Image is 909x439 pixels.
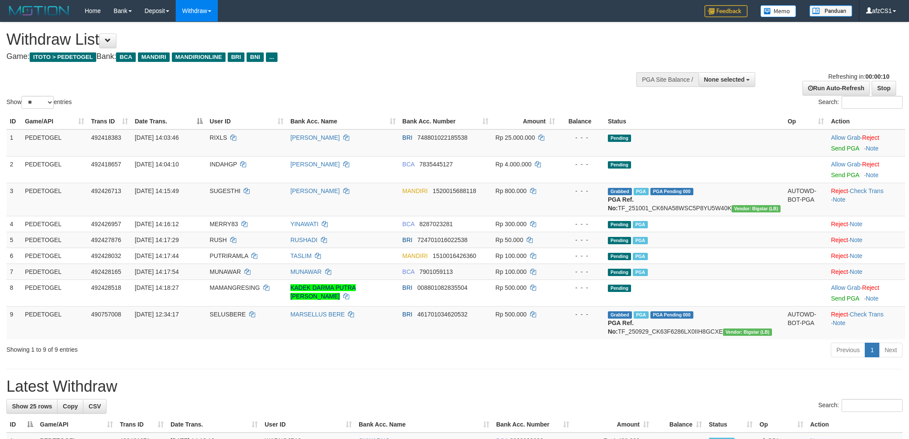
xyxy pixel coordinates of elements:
[6,31,598,48] h1: Withdraw List
[850,236,863,243] a: Note
[135,252,179,259] span: [DATE] 14:17:44
[653,417,705,433] th: Balance: activate to sort column ascending
[495,221,526,227] span: Rp 300.000
[88,114,131,129] th: Trans ID: activate to sort column ascending
[850,311,884,318] a: Check Trans
[850,268,863,275] a: Note
[831,284,860,291] a: Allow Grab
[495,252,526,259] span: Rp 100.000
[418,311,468,318] span: Copy 461701034620532 to clipboard
[756,417,807,433] th: Op: activate to sort column ascending
[290,236,317,243] a: RUSHADI
[784,114,827,129] th: Op: activate to sort column ascending
[608,311,632,319] span: Grabbed
[573,417,653,433] th: Amount: activate to sort column ascending
[831,311,848,318] a: Reject
[6,183,21,216] td: 3
[21,96,54,109] select: Showentries
[827,156,905,183] td: ·
[704,76,745,83] span: None selected
[650,188,693,195] span: PGA Pending
[558,114,604,129] th: Balance
[831,284,862,291] span: ·
[206,114,287,129] th: User ID: activate to sort column ascending
[866,295,878,302] a: Note
[827,248,905,264] td: ·
[495,284,526,291] span: Rp 500.000
[135,161,179,168] span: [DATE] 14:04:10
[6,96,72,109] label: Show entries
[866,172,878,178] a: Note
[116,417,167,433] th: Trans ID: activate to sort column ascending
[21,129,88,157] td: PEDETOGEL
[608,269,631,276] span: Pending
[91,187,121,194] span: 492426713
[290,187,340,194] a: [PERSON_NAME]
[827,114,905,129] th: Action
[261,417,355,433] th: User ID: activate to sort column ascending
[831,252,848,259] a: Reject
[495,134,535,141] span: Rp 25.000.000
[495,236,523,243] span: Rp 50.000
[21,183,88,216] td: PEDETOGEL
[433,252,476,259] span: Copy 1510016426360 to clipboard
[831,161,860,168] a: Allow Grab
[210,284,260,291] span: MAMANGRESING
[828,73,889,80] span: Refreshing in:
[290,284,356,300] a: KADEK DARMA PUTRA [PERSON_NAME]
[91,268,121,275] span: 492428165
[862,284,879,291] a: Reject
[6,156,21,183] td: 2
[633,269,648,276] span: Marked by afzCS1
[608,319,634,335] b: PGA Ref. No:
[6,232,21,248] td: 5
[88,403,101,410] span: CSV
[6,129,21,157] td: 1
[879,343,903,357] a: Next
[827,264,905,279] td: ·
[562,267,601,276] div: - - -
[21,264,88,279] td: PEDETOGEL
[91,252,121,259] span: 492428032
[608,196,634,212] b: PGA Ref. No:
[131,114,206,129] th: Date Trans.: activate to sort column descending
[210,134,227,141] span: RIXLS
[831,295,859,302] a: Send PGA
[6,399,58,414] a: Show 25 rows
[135,187,179,194] span: [DATE] 14:15:49
[784,183,827,216] td: AUTOWD-BOT-PGA
[6,264,21,279] td: 7
[266,52,278,62] span: ...
[732,205,781,212] span: Vendor URL: https://dashboard.q2checkout.com/secure
[403,236,412,243] span: BRI
[403,284,412,291] span: BRI
[831,343,865,357] a: Previous
[290,134,340,141] a: [PERSON_NAME]
[172,52,226,62] span: MANDIRIONLINE
[850,187,884,194] a: Check Trans
[827,129,905,157] td: ·
[831,134,860,141] a: Allow Grab
[247,52,263,62] span: BNI
[21,248,88,264] td: PEDETOGEL
[6,114,21,129] th: ID
[418,134,468,141] span: Copy 748801022185538 to clipboard
[21,114,88,129] th: Game/API: activate to sort column ascending
[419,161,453,168] span: Copy 7835445127 to clipboard
[827,306,905,339] td: · ·
[91,311,121,318] span: 490757008
[91,221,121,227] span: 492426957
[807,417,903,433] th: Action
[833,196,845,203] a: Note
[495,268,526,275] span: Rp 100.000
[723,328,772,336] span: Vendor URL: https://dashboard.q2checkout.com/secure
[608,285,631,292] span: Pending
[842,399,903,412] input: Search:
[135,221,179,227] span: [DATE] 14:16:12
[562,133,601,142] div: - - -
[287,114,399,129] th: Bank Acc. Name: activate to sort column ascending
[850,252,863,259] a: Note
[210,161,237,168] span: INDAHGP
[6,216,21,232] td: 4
[228,52,244,62] span: BRI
